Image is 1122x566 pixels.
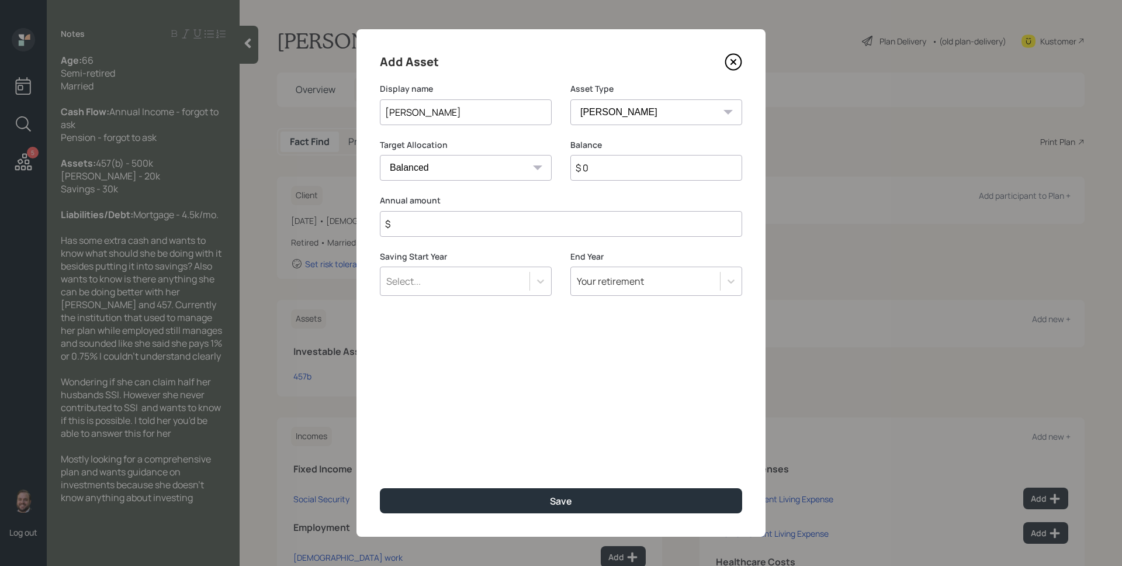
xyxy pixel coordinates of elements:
[380,251,552,263] label: Saving Start Year
[570,139,742,151] label: Balance
[380,139,552,151] label: Target Allocation
[386,275,421,288] div: Select...
[380,53,439,71] h4: Add Asset
[380,488,742,513] button: Save
[380,195,742,206] label: Annual amount
[577,275,644,288] div: Your retirement
[570,251,742,263] label: End Year
[570,83,742,95] label: Asset Type
[550,495,572,508] div: Save
[380,83,552,95] label: Display name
